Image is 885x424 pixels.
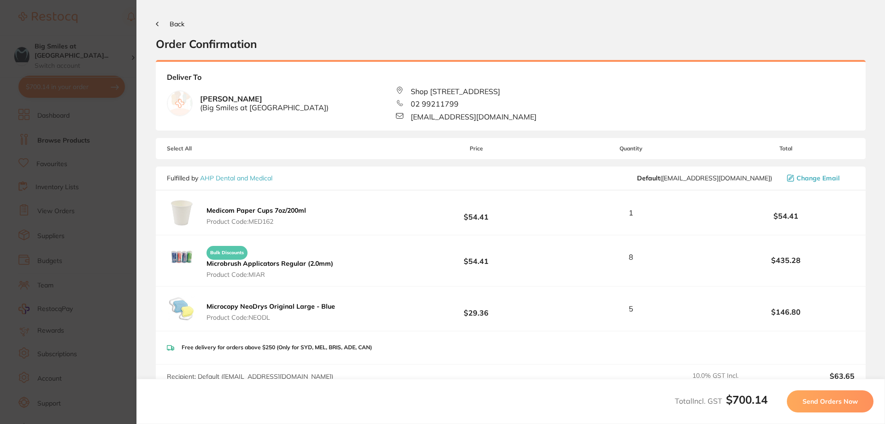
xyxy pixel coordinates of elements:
span: 10.0 % GST Incl. [692,372,770,380]
button: Microcopy NeoDrys Original Large - Blue Product Code:NEODL [204,302,338,322]
b: $146.80 [717,308,855,316]
button: Medicom Paper Cups 7oz/200ml Product Code:MED162 [204,206,309,226]
span: ( Big Smiles at [GEOGRAPHIC_DATA] ) [200,103,329,112]
b: $700.14 [726,393,767,406]
a: AHP Dental and Medical [200,174,272,182]
p: Fulfilled by [167,174,272,182]
b: $435.28 [717,256,855,264]
b: Microcopy NeoDrys Original Large - Blue [206,302,335,311]
button: Change Email [784,174,855,182]
span: Send Orders Now [802,397,858,406]
span: Recipient: Default ( [EMAIL_ADDRESS][DOMAIN_NAME] ) [167,372,333,381]
span: Product Code: NEODL [206,314,335,321]
span: 5 [629,305,633,313]
p: Free delivery for orders above $250 (Only for SYD, MEL, BRIS, ADE, CAN) [182,344,372,351]
span: 1 [629,209,633,217]
span: Bulk Discounts [206,246,248,260]
h2: Order Confirmation [156,37,866,51]
img: N2pvd2JleQ [167,294,196,323]
b: $54.41 [717,212,855,220]
output: $63.65 [777,372,855,380]
span: Total [717,145,855,152]
span: Back [170,20,184,28]
span: [EMAIL_ADDRESS][DOMAIN_NAME] [411,113,537,121]
span: orders@ahpdentalmedical.com.au [637,174,772,182]
b: Microbrush Applicators Regular (2.0mm) [206,259,333,268]
b: $54.41 [407,249,545,266]
img: OHMxN3EyOQ [167,198,196,227]
span: Product Code: MIAR [206,271,333,278]
b: $54.41 [407,204,545,221]
span: Total Incl. GST [675,396,767,406]
span: Select All [167,145,259,152]
span: Quantity [545,145,717,152]
img: eGs2NDN3eQ [167,242,196,272]
img: empty.jpg [167,91,192,116]
b: $29.36 [407,300,545,317]
span: 02 99211799 [411,100,459,108]
b: [PERSON_NAME] [200,95,329,112]
span: Price [407,145,545,152]
span: 8 [629,253,633,261]
button: Bulk Discounts Microbrush Applicators Regular (2.0mm) Product Code:MIAR [204,242,336,279]
span: Shop [STREET_ADDRESS] [411,87,500,96]
span: Change Email [796,174,840,182]
button: Back [156,20,184,28]
span: Product Code: MED162 [206,218,306,225]
b: Deliver To [167,73,855,87]
b: Medicom Paper Cups 7oz/200ml [206,206,306,215]
b: Default [637,174,660,182]
button: Send Orders Now [787,390,873,412]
